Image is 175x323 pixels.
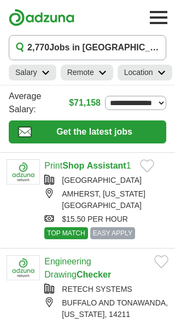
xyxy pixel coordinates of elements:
strong: Assistant [87,161,126,170]
img: Company logo [7,159,40,184]
h2: Location [124,67,153,78]
a: Remote [61,65,113,80]
strong: Shop [62,161,84,170]
strong: Checker [77,270,111,279]
button: Add to favorite jobs [140,159,154,172]
button: 2,770Jobs in [GEOGRAPHIC_DATA], [GEOGRAPHIC_DATA] [9,35,166,60]
span: Get the latest jobs [32,125,157,139]
div: AMHERST, [US_STATE][GEOGRAPHIC_DATA] [44,188,168,211]
a: Salary [9,65,56,80]
div: Average Salary: [9,90,166,116]
h2: Salary [15,67,37,78]
a: Location [118,65,172,80]
img: Adzuna logo [9,9,74,26]
a: PrintShop Assistant1 [44,161,131,170]
a: Engineering DrawingChecker [44,257,111,279]
button: Get the latest jobs [9,120,166,143]
button: Toggle main navigation menu [147,5,171,30]
img: Company logo [7,255,40,280]
div: $15.50 PER HOUR [44,214,168,225]
h2: Remote [67,67,94,78]
div: [GEOGRAPHIC_DATA] [44,175,168,186]
a: $71,158 [69,96,101,109]
div: BUFFALO AND TONAWANDA, [US_STATE], 14211 [44,297,168,320]
span: TOP MATCH [44,227,87,239]
h1: Jobs in [GEOGRAPHIC_DATA], [GEOGRAPHIC_DATA] [27,41,159,54]
span: EASY APPLY [90,227,135,239]
span: 2,770 [27,41,49,54]
div: RETECH SYSTEMS [44,284,168,295]
button: Add to favorite jobs [154,255,168,268]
